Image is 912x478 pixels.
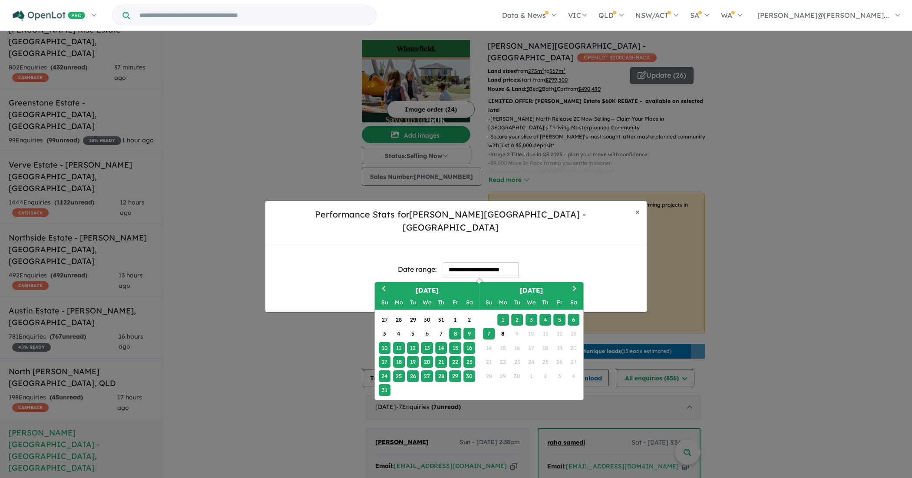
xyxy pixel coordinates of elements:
[497,342,509,354] div: Not available Monday, September 15th, 2025
[463,356,475,368] div: Choose Saturday, August 23rd, 2025
[757,11,889,20] span: [PERSON_NAME]@[PERSON_NAME]...
[539,297,551,308] div: Thursday
[479,286,583,296] h2: [DATE]
[421,342,433,354] div: Choose Wednesday, August 13th, 2025
[407,297,419,308] div: Tuesday
[379,314,390,326] div: Choose Sunday, July 27th, 2025
[421,314,433,326] div: Choose Wednesday, July 30th, 2025
[132,6,374,25] input: Try estate name, suburb, builder or developer
[511,342,523,354] div: Not available Tuesday, September 16th, 2025
[554,370,565,382] div: Not available Friday, October 3rd, 2025
[379,328,390,340] div: Choose Sunday, August 3rd, 2025
[525,370,537,382] div: Not available Wednesday, October 1st, 2025
[463,314,475,326] div: Choose Saturday, August 2nd, 2025
[407,314,419,326] div: Choose Tuesday, July 29th, 2025
[568,283,582,297] button: Next Month
[554,314,565,326] div: Choose Friday, September 5th, 2025
[435,342,447,354] div: Choose Thursday, August 14th, 2025
[13,10,85,21] img: Openlot PRO Logo White
[568,328,579,340] div: Not available Saturday, September 13th, 2025
[393,370,405,382] div: Choose Monday, August 25th, 2025
[539,370,551,382] div: Not available Thursday, October 2nd, 2025
[635,207,640,217] span: ×
[539,342,551,354] div: Not available Thursday, September 18th, 2025
[483,328,495,340] div: Choose Sunday, September 7th, 2025
[379,384,390,396] div: Choose Sunday, August 31st, 2025
[554,297,565,308] div: Friday
[393,314,405,326] div: Choose Monday, July 28th, 2025
[463,328,475,340] div: Choose Saturday, August 9th, 2025
[525,328,537,340] div: Not available Wednesday, September 10th, 2025
[525,356,537,368] div: Not available Wednesday, September 24th, 2025
[554,328,565,340] div: Not available Friday, September 12th, 2025
[463,297,475,308] div: Saturday
[393,297,405,308] div: Monday
[421,356,433,368] div: Choose Wednesday, August 20th, 2025
[483,370,495,382] div: Not available Sunday, September 28th, 2025
[435,370,447,382] div: Choose Thursday, August 28th, 2025
[497,328,509,340] div: Choose Monday, September 8th, 2025
[539,314,551,326] div: Choose Thursday, September 4th, 2025
[497,297,509,308] div: Monday
[407,328,419,340] div: Choose Tuesday, August 5th, 2025
[511,297,523,308] div: Tuesday
[449,297,461,308] div: Friday
[568,342,579,354] div: Not available Saturday, September 20th, 2025
[511,328,523,340] div: Not available Tuesday, September 9th, 2025
[407,370,419,382] div: Choose Tuesday, August 26th, 2025
[525,342,537,354] div: Not available Wednesday, September 17th, 2025
[449,314,461,326] div: Choose Friday, August 1st, 2025
[539,328,551,340] div: Not available Thursday, September 11th, 2025
[272,208,628,234] h5: Performance Stats for [PERSON_NAME][GEOGRAPHIC_DATA] - [GEOGRAPHIC_DATA]
[421,370,433,382] div: Choose Wednesday, August 27th, 2025
[374,282,584,401] div: Choose Date
[378,313,476,397] div: Month August, 2025
[435,314,447,326] div: Choose Thursday, July 31st, 2025
[398,264,437,275] div: Date range:
[379,342,390,354] div: Choose Sunday, August 10th, 2025
[497,356,509,368] div: Not available Monday, September 22nd, 2025
[449,356,461,368] div: Choose Friday, August 22nd, 2025
[568,356,579,368] div: Not available Saturday, September 27th, 2025
[449,342,461,354] div: Choose Friday, August 15th, 2025
[407,356,419,368] div: Choose Tuesday, August 19th, 2025
[393,356,405,368] div: Choose Monday, August 18th, 2025
[379,297,390,308] div: Sunday
[379,370,390,382] div: Choose Sunday, August 24th, 2025
[554,356,565,368] div: Not available Friday, September 26th, 2025
[421,328,433,340] div: Choose Wednesday, August 6th, 2025
[483,297,495,308] div: Sunday
[407,342,419,354] div: Choose Tuesday, August 12th, 2025
[568,314,579,326] div: Choose Saturday, September 6th, 2025
[539,356,551,368] div: Not available Thursday, September 25th, 2025
[435,297,447,308] div: Thursday
[525,297,537,308] div: Wednesday
[497,314,509,326] div: Choose Monday, September 1st, 2025
[568,370,579,382] div: Not available Saturday, October 4th, 2025
[376,283,390,297] button: Previous Month
[463,342,475,354] div: Choose Saturday, August 16th, 2025
[463,370,475,382] div: Choose Saturday, August 30th, 2025
[449,328,461,340] div: Choose Friday, August 8th, 2025
[497,370,509,382] div: Not available Monday, September 29th, 2025
[483,356,495,368] div: Not available Sunday, September 21st, 2025
[511,370,523,382] div: Not available Tuesday, September 30th, 2025
[421,297,433,308] div: Wednesday
[511,314,523,326] div: Choose Tuesday, September 2nd, 2025
[568,297,579,308] div: Saturday
[449,370,461,382] div: Choose Friday, August 29th, 2025
[379,356,390,368] div: Choose Sunday, August 17th, 2025
[435,328,447,340] div: Choose Thursday, August 7th, 2025
[393,328,405,340] div: Choose Monday, August 4th, 2025
[435,356,447,368] div: Choose Thursday, August 21st, 2025
[393,342,405,354] div: Choose Monday, August 11th, 2025
[511,356,523,368] div: Not available Tuesday, September 23rd, 2025
[482,313,581,383] div: Month September, 2025
[525,314,537,326] div: Choose Wednesday, September 3rd, 2025
[483,342,495,354] div: Not available Sunday, September 14th, 2025
[375,286,479,296] h2: [DATE]
[554,342,565,354] div: Not available Friday, September 19th, 2025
